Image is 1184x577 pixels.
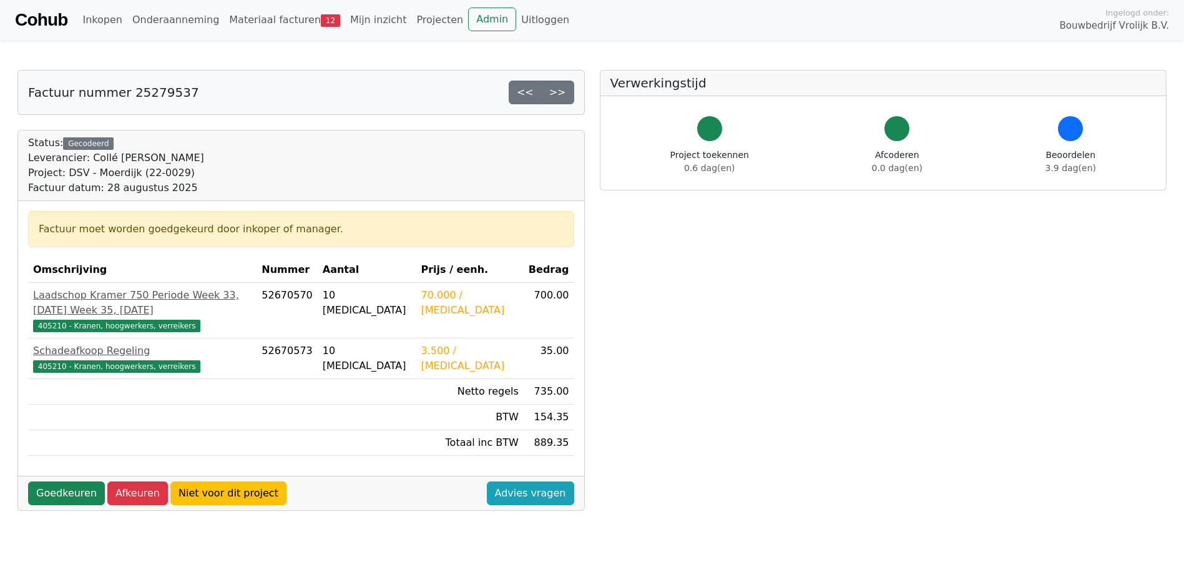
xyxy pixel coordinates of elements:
span: Bouwbedrijf Vrolijk B.V. [1059,19,1169,33]
div: 10 [MEDICAL_DATA] [323,288,411,318]
a: Cohub [15,5,67,35]
th: Nummer [257,257,317,283]
a: Inkopen [77,7,127,32]
span: Ingelogd onder: [1105,7,1169,19]
a: << [509,81,542,104]
a: Onderaanneming [127,7,224,32]
a: Schadeafkoop Regeling405210 - Kranen, hoogwerkers, verreikers [33,343,252,373]
div: Schadeafkoop Regeling [33,343,252,358]
span: 405210 - Kranen, hoogwerkers, verreikers [33,360,200,373]
td: Netto regels [416,379,524,405]
span: 12 [321,14,340,27]
td: 700.00 [524,283,574,338]
th: Omschrijving [28,257,257,283]
td: 154.35 [524,405,574,430]
div: Status: [28,136,204,195]
span: 405210 - Kranen, hoogwerkers, verreikers [33,320,200,332]
td: BTW [416,405,524,430]
td: 52670573 [257,338,317,379]
a: Materiaal facturen12 [224,7,345,32]
div: 70.000 / [MEDICAL_DATA] [421,288,519,318]
a: Admin [468,7,516,31]
div: 10 [MEDICAL_DATA] [323,343,411,373]
a: Niet voor dit project [170,481,286,505]
a: Laadschop Kramer 750 Periode Week 33, [DATE] Week 35, [DATE]405210 - Kranen, hoogwerkers, verreikers [33,288,252,333]
a: Afkeuren [107,481,168,505]
div: Laadschop Kramer 750 Periode Week 33, [DATE] Week 35, [DATE] [33,288,252,318]
td: 889.35 [524,430,574,456]
div: Project toekennen [670,149,749,175]
div: Factuur moet worden goedgekeurd door inkoper of manager. [39,222,564,237]
div: Gecodeerd [63,137,114,150]
div: Project: DSV - Moerdijk (22-0029) [28,165,204,180]
th: Bedrag [524,257,574,283]
th: Aantal [318,257,416,283]
td: 52670570 [257,283,317,338]
span: 0.6 dag(en) [684,163,735,173]
h5: Verwerkingstijd [610,76,1157,91]
div: Afcoderen [872,149,922,175]
div: 3.500 / [MEDICAL_DATA] [421,343,519,373]
div: Beoordelen [1045,149,1096,175]
div: Factuur datum: 28 augustus 2025 [28,180,204,195]
td: Totaal inc BTW [416,430,524,456]
span: 3.9 dag(en) [1045,163,1096,173]
a: Mijn inzicht [345,7,412,32]
a: >> [541,81,574,104]
div: Leverancier: Collé [PERSON_NAME] [28,150,204,165]
td: 35.00 [524,338,574,379]
td: 735.00 [524,379,574,405]
span: 0.0 dag(en) [872,163,922,173]
a: Goedkeuren [28,481,105,505]
a: Projecten [411,7,468,32]
th: Prijs / eenh. [416,257,524,283]
a: Uitloggen [516,7,574,32]
a: Advies vragen [487,481,574,505]
h5: Factuur nummer 25279537 [28,85,199,100]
